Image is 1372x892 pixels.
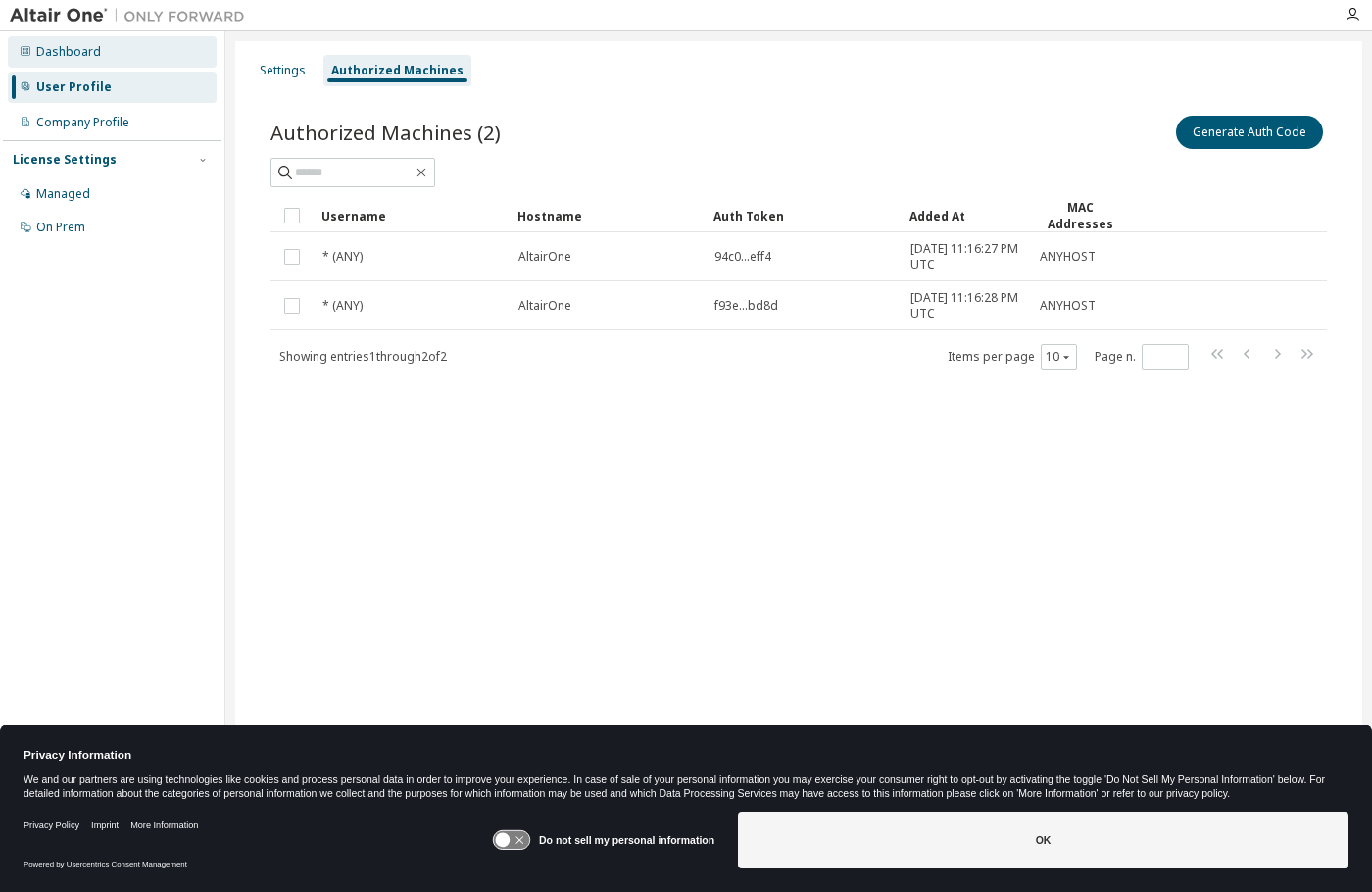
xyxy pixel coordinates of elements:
[36,220,85,235] div: On Prem
[260,63,306,78] div: Settings
[1040,298,1096,314] span: ANYHOST
[322,298,363,314] span: * (ANY)
[322,249,363,265] span: * (ANY)
[1176,116,1323,149] button: Generate Auth Code
[714,249,771,265] span: 94c0...eff4
[518,298,571,314] span: AltairOne
[1046,349,1072,365] button: 10
[948,344,1077,370] span: Items per page
[331,63,464,78] div: Authorized Machines
[10,6,255,25] img: Altair One
[517,200,698,231] div: Hostname
[714,298,778,314] span: f93e...bd8d
[270,119,501,146] span: Authorized Machines (2)
[910,290,1022,322] span: [DATE] 11:16:28 PM UTC
[518,249,571,265] span: AltairOne
[1039,199,1121,232] div: MAC Addresses
[910,241,1022,273] span: [DATE] 11:16:27 PM UTC
[1040,249,1096,265] span: ANYHOST
[36,186,90,202] div: Managed
[13,152,117,168] div: License Settings
[1095,344,1189,370] span: Page n.
[279,348,447,365] span: Showing entries 1 through 2 of 2
[36,79,112,95] div: User Profile
[36,44,101,60] div: Dashboard
[909,200,1023,231] div: Added At
[36,115,129,130] div: Company Profile
[713,200,894,231] div: Auth Token
[321,200,502,231] div: Username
